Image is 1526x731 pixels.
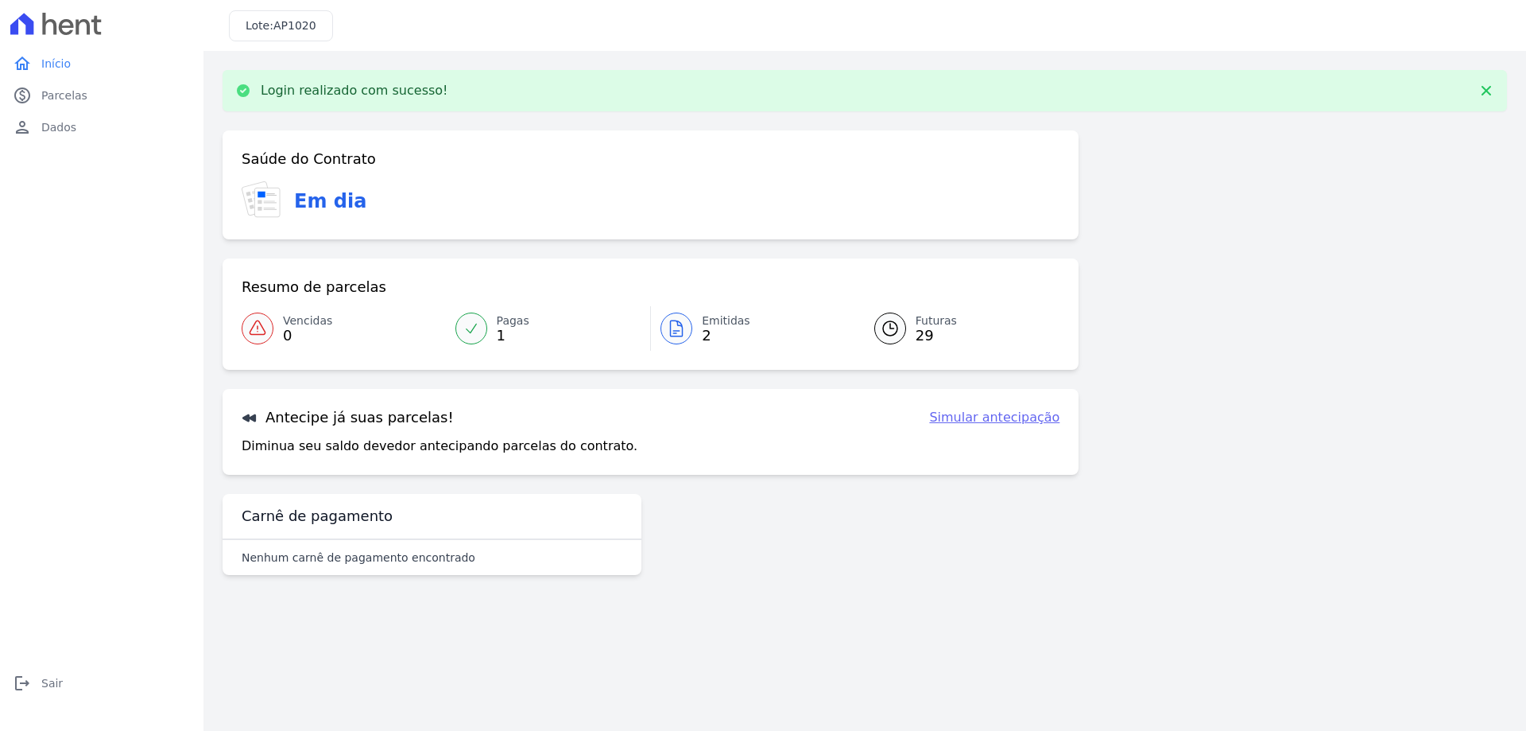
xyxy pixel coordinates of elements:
[702,313,750,329] span: Emitidas
[13,54,32,73] i: home
[242,150,376,169] h3: Saúde do Contrato
[13,118,32,137] i: person
[242,306,446,351] a: Vencidas 0
[41,119,76,135] span: Dados
[242,408,454,427] h3: Antecipe já suas parcelas!
[6,667,197,699] a: logoutSair
[916,329,957,342] span: 29
[41,675,63,691] span: Sair
[283,329,332,342] span: 0
[929,408,1059,427] a: Simular antecipação
[273,19,316,32] span: AP1020
[6,111,197,143] a: personDados
[242,550,475,566] p: Nenhum carnê de pagamento encontrado
[41,87,87,103] span: Parcelas
[246,17,316,34] h3: Lote:
[497,313,529,329] span: Pagas
[294,187,366,216] h3: Em dia
[242,437,637,456] p: Diminua seu saldo devedor antecipando parcelas do contrato.
[261,83,448,99] p: Login realizado com sucesso!
[13,674,32,693] i: logout
[855,306,1060,351] a: Futuras 29
[13,86,32,105] i: paid
[702,329,750,342] span: 2
[446,306,651,351] a: Pagas 1
[497,329,529,342] span: 1
[6,80,197,111] a: paidParcelas
[283,313,332,329] span: Vencidas
[651,306,855,351] a: Emitidas 2
[242,507,393,526] h3: Carnê de pagamento
[6,48,197,80] a: homeInício
[242,278,386,297] h3: Resumo de parcelas
[41,56,71,72] span: Início
[916,313,957,329] span: Futuras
